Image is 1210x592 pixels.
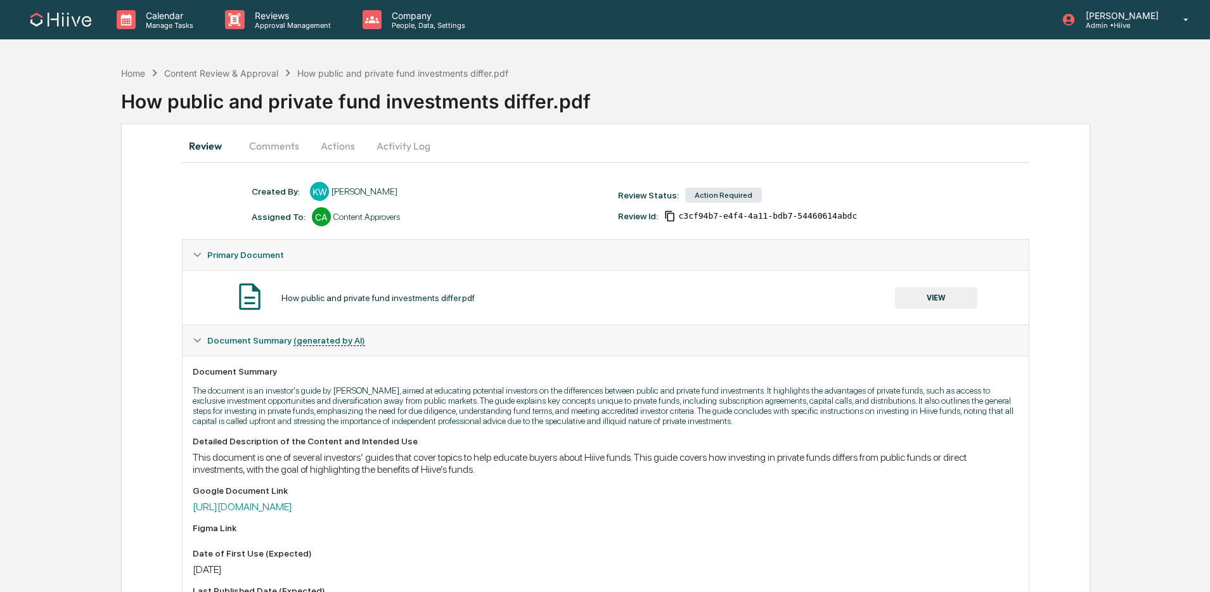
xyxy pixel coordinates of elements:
[193,436,1018,446] div: Detailed Description of the Content and Intended Use
[30,13,91,27] img: logo
[193,523,1018,533] div: Figma Link
[312,207,331,226] div: CA
[193,501,292,513] a: [URL][DOMAIN_NAME]
[136,10,200,21] p: Calendar
[239,131,309,161] button: Comments
[618,190,679,200] div: Review Status:
[252,212,306,222] div: Assigned To:
[182,131,1029,161] div: secondary tabs example
[234,281,266,312] img: Document Icon
[182,131,239,161] button: Review
[664,210,676,222] span: Copy Id
[245,21,337,30] p: Approval Management
[183,325,1028,356] div: Document Summary (generated by AI)
[193,563,1018,576] div: [DATE]
[382,10,472,21] p: Company
[618,211,658,221] div: Review Id:
[207,335,365,345] span: Document Summary
[895,287,977,309] button: VIEW
[252,186,304,196] div: Created By: ‎ ‎
[183,270,1028,325] div: Primary Document
[333,212,400,222] div: Content Approvers
[685,188,762,203] div: Action Required
[193,486,1018,496] div: Google Document Link
[193,548,1018,558] div: Date of First Use (Expected)
[193,451,1018,475] div: This document is one of several investors’ guides that cover topics to help educate buyers about ...
[310,182,329,201] div: KW
[183,240,1028,270] div: Primary Document
[1076,10,1165,21] p: [PERSON_NAME]
[678,211,857,221] span: c3cf94b7-e4f4-4a11-bdb7-54460614abdc
[136,21,200,30] p: Manage Tasks
[207,250,284,260] span: Primary Document
[309,131,366,161] button: Actions
[366,131,441,161] button: Activity Log
[193,366,1018,376] div: Document Summary
[297,68,508,79] div: How public and private fund investments differ.pdf
[293,335,365,346] u: (generated by AI)
[331,186,397,196] div: [PERSON_NAME]
[164,68,278,79] div: Content Review & Approval
[193,385,1018,426] p: The document is an investor's guide by [PERSON_NAME], aimed at educating potential investors on t...
[245,10,337,21] p: Reviews
[121,68,145,79] div: Home
[382,21,472,30] p: People, Data, Settings
[1076,21,1165,30] p: Admin • Hiive
[281,293,475,303] div: How public and private fund investments differ.pdf
[121,80,1210,113] div: How public and private fund investments differ.pdf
